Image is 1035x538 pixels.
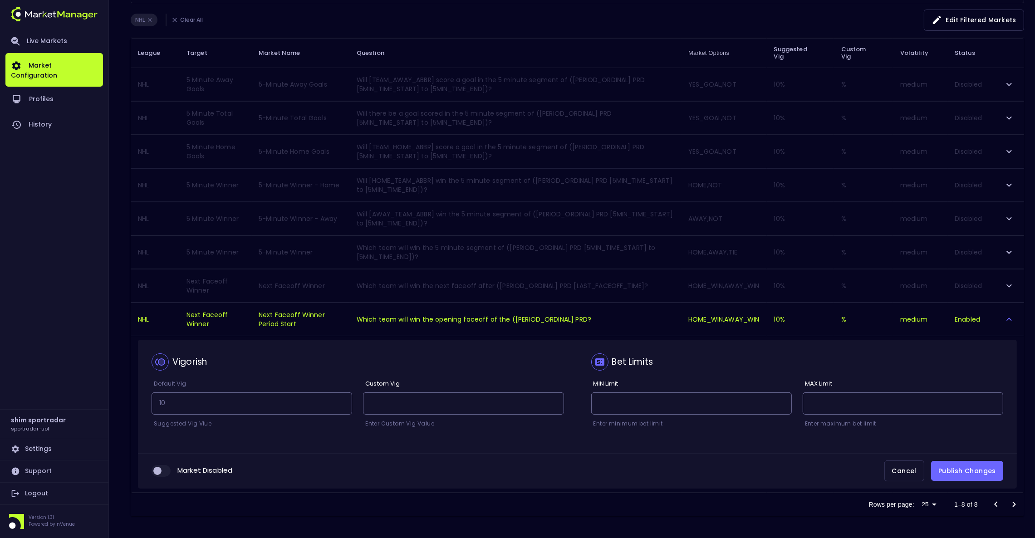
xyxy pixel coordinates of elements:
h3: sportradar-uof [11,425,49,432]
td: 10 % [767,101,834,134]
span: Question [357,49,396,57]
td: 5-Minute Total Goals [251,101,349,134]
td: medium [893,168,947,201]
td: HOME_WIN,AWAY_WIN [681,303,767,336]
label: Custom Vig [363,380,400,388]
td: medium [893,135,947,168]
th: NHL [131,135,179,168]
td: Will [AWAY_TEAM_ABBR] win the 5 minute segment of ([PERIOD_ORDINAL] PRD [5MIN_TIME_START] to [5MI... [349,202,681,235]
td: 5 Minute Winner [179,202,251,235]
span: Disabled [955,281,982,290]
a: History [5,112,103,137]
th: NHL [131,235,179,269]
td: medium [893,68,947,101]
span: League [138,49,172,57]
td: 5-Minute Away Goals [251,68,349,101]
td: 10 % [767,235,834,269]
button: expand row [1001,278,1017,293]
span: Status [955,48,987,59]
td: % [834,269,893,302]
td: % [834,202,893,235]
p: Enter minimum bet limit [591,419,792,428]
span: Disabled [955,248,982,257]
p: Enter Custom Vig Value [363,419,564,428]
table: collapsible table [131,38,1024,493]
td: Will [HOME_TEAM_ABBR] win the 5 minute segment of ([PERIOD_ORDINAL] PRD [5MIN_TIME_START] to [5MI... [349,168,681,201]
button: Edit filtered markets [924,10,1024,31]
button: expand row [1001,144,1017,159]
span: Disabled [955,214,982,223]
button: Cancel [884,460,924,482]
label: MAX Limit [803,380,832,388]
td: medium [893,269,947,302]
td: 5-Minute Winner - Home [251,168,349,201]
td: HOME,AWAY,TIE [681,235,767,269]
span: Disabled [955,147,982,156]
p: 1–8 of 8 [954,500,978,509]
td: Which team will win the opening faceoff of the ([PERIOD_ORDINAL] PRD? [349,303,681,336]
button: expand row [1001,110,1017,126]
th: NHL [131,101,179,134]
div: Version 1.31Powered by nVenue [5,514,103,529]
td: 10 % [767,68,834,101]
td: medium [893,202,947,235]
td: % [834,168,893,201]
button: expand row [1001,312,1017,327]
th: Market Options [681,38,767,68]
td: medium [893,101,947,134]
td: 5-Minute Home Goals [251,135,349,168]
td: AWAY,NOT [681,202,767,235]
span: Disabled [955,181,982,190]
td: Which team will win the next faceoff after ([PERIOD_ORDINAL] PRD [LAST_FACEOFF_TIME]? [349,269,681,302]
td: 10 % [767,202,834,235]
span: Market Disabled [177,465,232,475]
span: Enabled [955,315,980,324]
div: 25 [918,498,940,511]
td: medium [893,303,947,336]
td: YES_GOAL,NOT [681,68,767,101]
a: Live Markets [5,29,103,53]
button: expand row [1001,245,1017,260]
button: Publish Changes [931,461,1003,481]
td: medium [893,235,947,269]
td: Will [TEAM_AWAY_ABBR] score a goal in the 5 minute segment of ([PERIOD_ORDINAL] PRD [5MIN_TIME_ST... [349,68,681,101]
td: Next Faceoff Winner [179,303,251,336]
td: HOME_WIN,AWAY_WIN [681,269,767,302]
th: NHL [131,168,179,201]
span: Target [186,49,219,57]
button: expand row [1001,77,1017,92]
td: YES_GOAL,NOT [681,101,767,134]
p: Powered by nVenue [29,521,75,528]
td: YES_GOAL,NOT [681,135,767,168]
p: Suggested Vig Vlue [152,419,352,428]
td: Will [TEAM_HOME_ABBR] score a goal in the 5 minute segment of ([PERIOD_ORDINAL] PRD [5MIN_TIME_ST... [349,135,681,168]
td: 5 Minute Winner [179,235,251,269]
td: 10 % [767,269,834,302]
td: % [834,68,893,101]
th: NHL [131,68,179,101]
button: expand row [1001,177,1017,193]
td: 5 Minute Winner [179,168,251,201]
td: % [834,303,893,336]
td: Next Faceoff Winner [179,269,251,302]
td: 5 Minute Total Goals [179,101,251,134]
span: Volatility [900,49,940,57]
td: % [834,101,893,134]
a: Logout [5,483,103,504]
div: Vigorish [172,356,207,368]
td: % [834,235,893,269]
span: Status [955,48,975,59]
div: Bet Limits [612,356,653,368]
td: 5-Minute Winner [251,235,349,269]
td: Next Faceoff Winner [251,269,349,302]
td: HOME,NOT [681,168,767,201]
p: Enter maximum bet limit [803,419,1003,428]
a: Profiles [5,87,103,112]
td: 5-Minute Winner - Away [251,202,349,235]
td: % [834,135,893,168]
span: Disabled [955,113,982,122]
img: logo [11,7,98,21]
a: Market Configuration [5,53,103,87]
span: Suggested Vig [774,46,827,60]
th: NHL [131,269,179,302]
